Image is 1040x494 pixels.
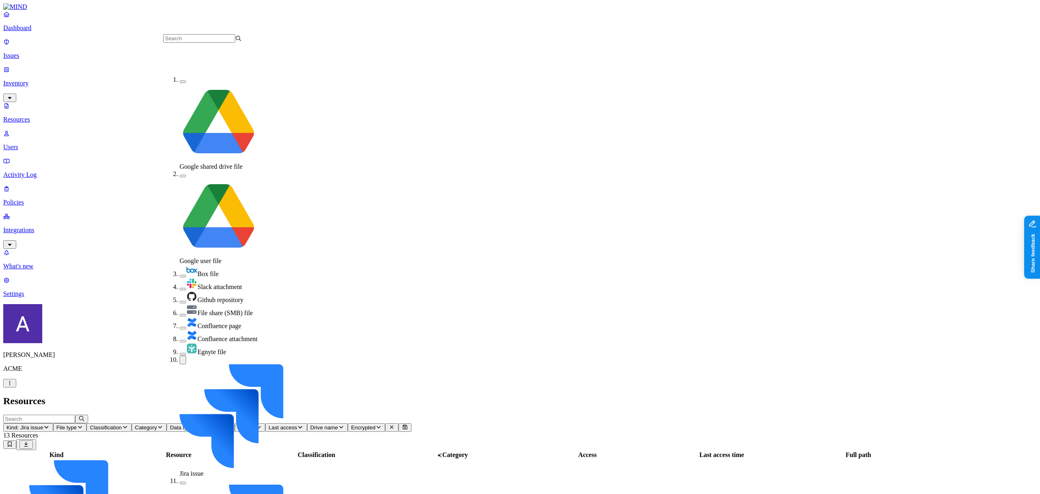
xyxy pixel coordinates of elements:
[3,171,1037,178] p: Activity Log
[3,276,1037,298] a: Settings
[3,199,1037,206] p: Policies
[3,185,1037,206] a: Policies
[4,451,108,459] div: Kind
[249,451,384,459] div: Classification
[3,38,1037,59] a: Issues
[6,424,43,431] span: Kind: Jira issue
[180,178,258,256] img: google-drive
[3,3,1037,11] a: MIND
[3,304,42,343] img: Avigail Bronznick
[3,432,38,439] span: 13 Resources
[3,3,27,11] img: MIND
[180,163,243,170] span: Google shared drive file
[3,80,1037,87] p: Inventory
[3,102,1037,123] a: Resources
[186,265,197,276] img: box
[310,424,338,431] span: Drive name
[3,66,1037,101] a: Inventory
[790,451,927,459] div: Full path
[3,226,1037,234] p: Integrations
[197,270,219,277] span: Box file
[180,470,204,477] span: Jira issue
[3,11,1037,32] a: Dashboard
[3,130,1037,151] a: Users
[442,451,468,458] span: Category
[197,348,226,355] span: Egnyte file
[3,396,1037,407] h2: Resources
[90,424,122,431] span: Classification
[3,157,1037,178] a: Activity Log
[521,451,654,459] div: Access
[3,290,1037,298] p: Settings
[3,351,1037,359] p: [PERSON_NAME]
[197,283,242,290] span: Slack attachment
[197,296,243,303] span: Github repository
[186,317,197,328] img: confluence
[186,343,197,354] img: egnyte
[351,424,375,431] span: Encrypted
[186,330,197,341] img: confluence
[3,24,1037,32] p: Dashboard
[3,415,75,423] input: Search
[110,451,247,459] div: Resource
[186,304,197,315] img: fileshare-resource
[180,83,258,161] img: google-drive
[180,257,221,264] span: Google user file
[197,335,258,342] span: Confluence attachment
[3,52,1037,59] p: Issues
[197,322,241,329] span: Confluence page
[3,144,1037,151] p: Users
[56,424,77,431] span: File type
[186,291,197,302] img: github
[135,424,157,431] span: Category
[197,309,253,316] span: File share (SMB) file
[3,116,1037,123] p: Resources
[655,451,788,459] div: Last access time
[163,34,235,43] input: Search
[180,364,284,468] img: jira
[3,213,1037,248] a: Integrations
[3,365,1037,372] p: ACME
[3,249,1037,270] a: What's new
[3,263,1037,270] p: What's new
[186,278,197,289] img: slack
